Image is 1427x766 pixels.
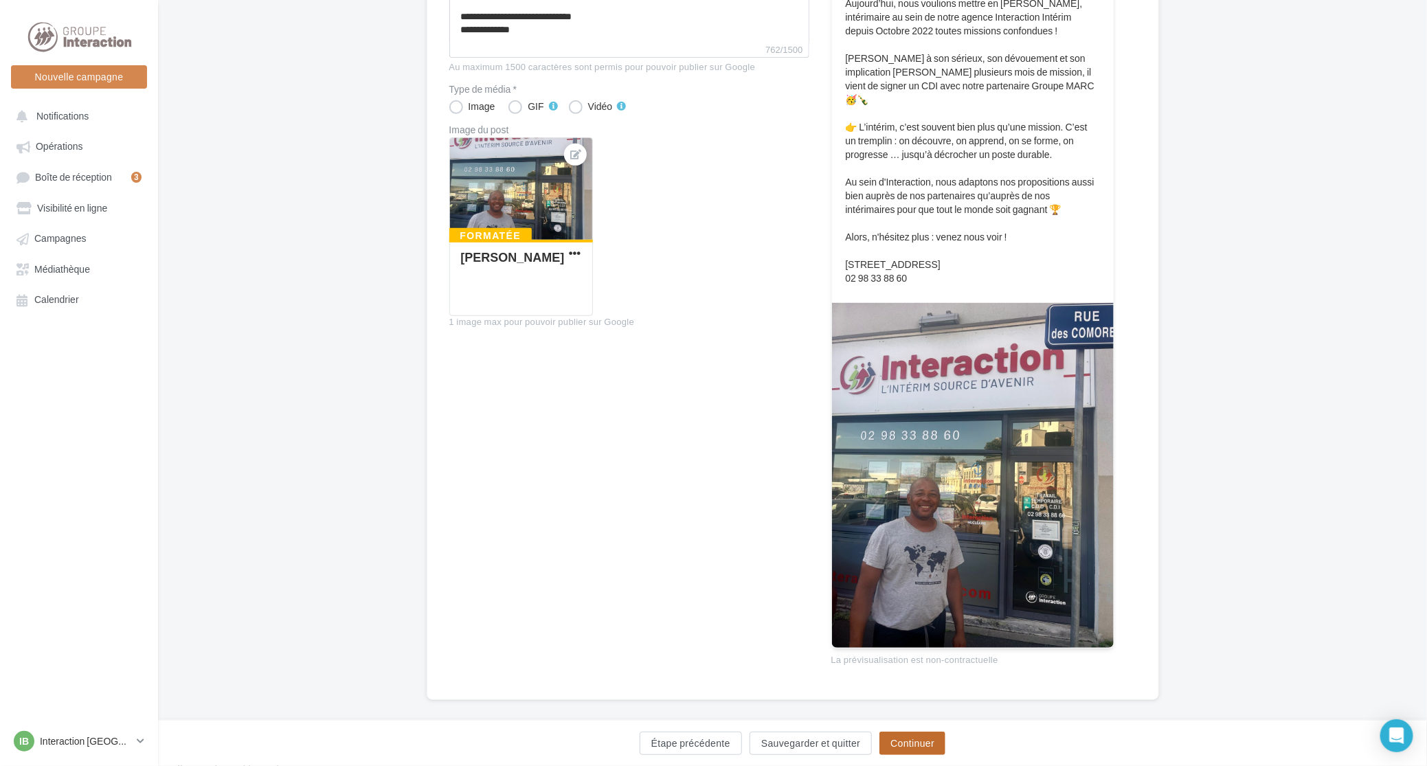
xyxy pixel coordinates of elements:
[36,141,82,153] span: Opérations
[131,172,142,183] div: 3
[461,249,565,264] div: [PERSON_NAME]
[528,102,543,111] div: GIF
[879,732,945,755] button: Continuer
[1380,719,1413,752] div: Open Intercom Messenger
[8,195,150,220] a: Visibilité en ligne
[40,734,131,748] p: Interaction [GEOGRAPHIC_DATA]
[8,286,150,311] a: Calendrier
[831,649,1114,666] div: La prévisualisation est non-contractuelle
[35,171,112,183] span: Boîte de réception
[11,728,147,754] a: IB Interaction [GEOGRAPHIC_DATA]
[37,202,107,214] span: Visibilité en ligne
[8,256,150,281] a: Médiathèque
[640,732,742,755] button: Étape précédente
[8,164,150,190] a: Boîte de réception3
[34,294,79,306] span: Calendrier
[34,233,87,245] span: Campagnes
[11,65,147,89] button: Nouvelle campagne
[588,102,613,111] div: Vidéo
[449,61,809,74] div: Au maximum 1500 caractères sont permis pour pouvoir publier sur Google
[449,228,532,243] div: Formatée
[8,103,144,128] button: Notifications
[36,110,89,122] span: Notifications
[8,133,150,158] a: Opérations
[449,43,809,58] label: 762/1500
[449,85,809,94] label: Type de média *
[34,263,90,275] span: Médiathèque
[469,102,495,111] div: Image
[8,225,150,250] a: Campagnes
[449,125,809,135] div: Image du post
[750,732,872,755] button: Sauvegarder et quitter
[449,316,809,328] div: 1 image max pour pouvoir publier sur Google
[19,734,29,748] span: IB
